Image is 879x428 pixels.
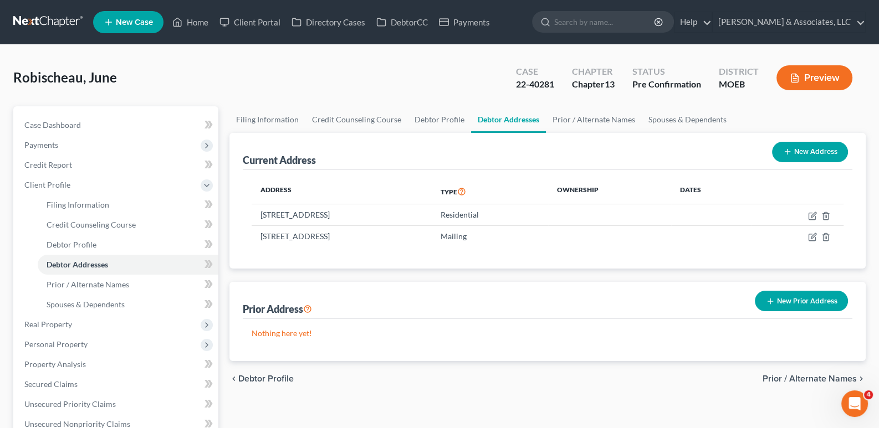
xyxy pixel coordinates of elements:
td: Residential [432,204,548,225]
td: [STREET_ADDRESS] [252,225,432,246]
i: chevron_right [857,374,866,383]
p: Nothing here yet! [252,328,844,339]
div: Current Address [243,153,316,167]
a: Debtor Addresses [471,106,546,133]
span: Payments [24,140,58,149]
a: Unsecured Priority Claims [16,394,218,414]
span: 13 [605,79,615,89]
a: Spouses & Dependents [642,106,733,133]
a: Payments [433,12,495,32]
button: New Prior Address [755,291,848,311]
span: Filing Information [47,200,109,209]
span: Robischeau, June [13,69,117,85]
a: Debtor Profile [408,106,471,133]
button: chevron_left Debtor Profile [229,374,294,383]
div: 22-40281 [516,78,554,91]
i: chevron_left [229,374,238,383]
span: Property Analysis [24,359,86,369]
span: 4 [864,390,873,399]
a: Prior / Alternate Names [38,275,218,295]
span: Debtor Profile [238,374,294,383]
a: DebtorCC [371,12,433,32]
input: Search by name... [554,12,656,32]
a: Help [674,12,712,32]
a: [PERSON_NAME] & Associates, LLC [713,12,865,32]
th: Dates [671,179,752,204]
div: Case [516,65,554,78]
span: Client Profile [24,180,70,189]
a: Secured Claims [16,374,218,394]
div: Pre Confirmation [632,78,701,91]
a: Debtor Addresses [38,255,218,275]
a: Filing Information [229,106,305,133]
span: Credit Counseling Course [47,220,136,229]
a: Credit Counseling Course [38,215,218,235]
span: Prior / Alternate Names [47,280,129,289]
span: Debtor Profile [47,240,96,249]
iframe: Intercom live chat [841,390,868,417]
span: Real Property [24,319,72,329]
a: Credit Report [16,155,218,175]
div: Chapter [572,65,615,78]
th: Ownership [548,179,671,204]
th: Type [432,179,548,204]
div: Prior Address [243,302,312,316]
span: Unsecured Priority Claims [24,399,116,409]
td: Mailing [432,225,548,246]
div: Status [632,65,701,78]
button: Preview [776,65,852,90]
a: Credit Counseling Course [305,106,408,133]
span: Personal Property [24,339,88,349]
div: Chapter [572,78,615,91]
span: New Case [116,18,153,27]
a: Directory Cases [286,12,371,32]
a: Prior / Alternate Names [546,106,642,133]
a: Client Portal [214,12,286,32]
a: Home [167,12,214,32]
div: District [719,65,759,78]
span: Secured Claims [24,379,78,389]
span: Prior / Alternate Names [763,374,857,383]
a: Case Dashboard [16,115,218,135]
th: Address [252,179,432,204]
a: Spouses & Dependents [38,295,218,314]
a: Filing Information [38,195,218,215]
a: Property Analysis [16,354,218,374]
div: MOEB [719,78,759,91]
button: Prior / Alternate Names chevron_right [763,374,866,383]
span: Debtor Addresses [47,260,108,269]
a: Debtor Profile [38,235,218,255]
span: Spouses & Dependents [47,300,125,309]
button: New Address [772,142,848,162]
span: Credit Report [24,160,72,169]
td: [STREET_ADDRESS] [252,204,432,225]
span: Case Dashboard [24,120,81,130]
